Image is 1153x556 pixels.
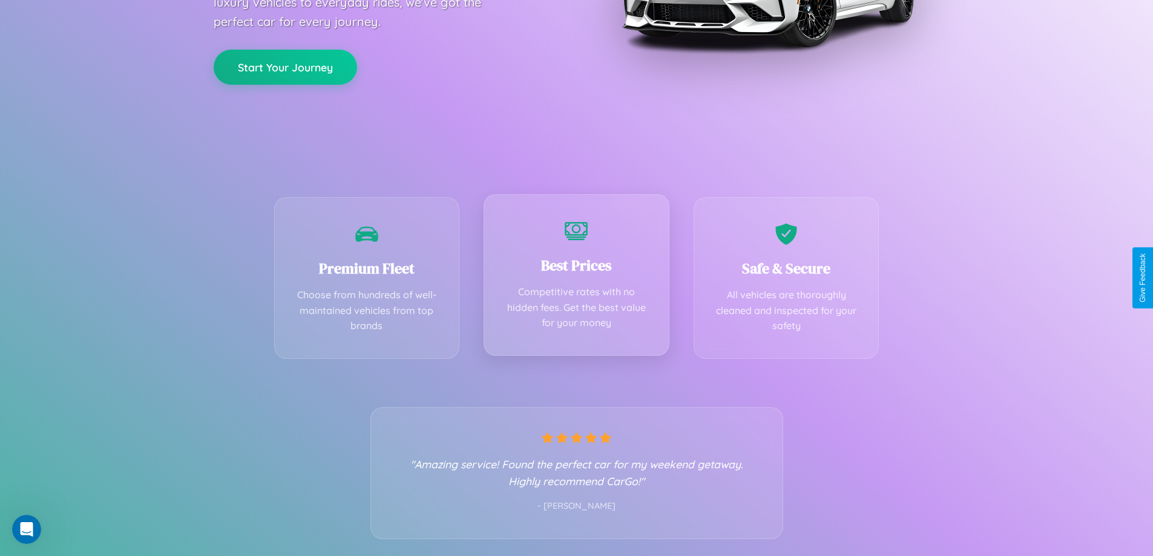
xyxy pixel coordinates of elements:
p: All vehicles are thoroughly cleaned and inspected for your safety [712,287,861,334]
iframe: Intercom live chat [12,515,41,544]
p: Competitive rates with no hidden fees. Get the best value for your money [502,284,651,331]
h3: Best Prices [502,255,651,275]
button: Start Your Journey [214,50,357,85]
p: Choose from hundreds of well-maintained vehicles from top brands [293,287,441,334]
p: - [PERSON_NAME] [395,499,758,514]
h3: Premium Fleet [293,258,441,278]
div: Give Feedback [1138,253,1147,303]
p: "Amazing service! Found the perfect car for my weekend getaway. Highly recommend CarGo!" [395,456,758,489]
h3: Safe & Secure [712,258,861,278]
